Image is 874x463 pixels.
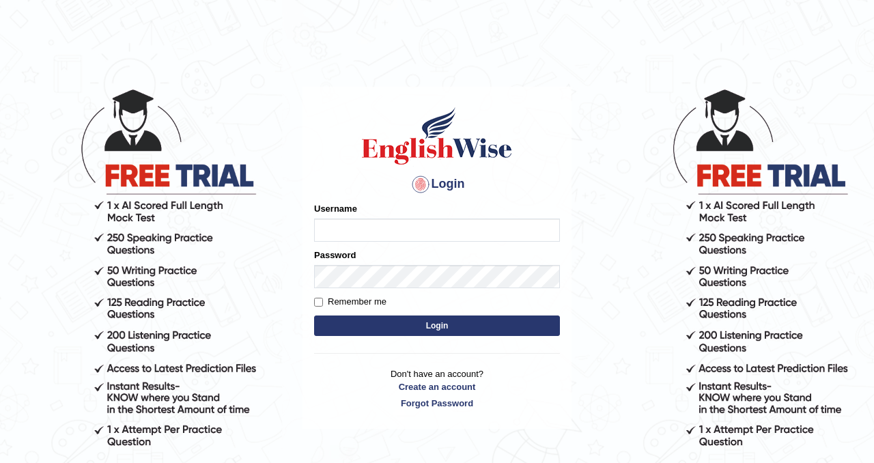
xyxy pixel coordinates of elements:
[314,298,323,307] input: Remember me
[314,295,386,309] label: Remember me
[359,105,515,167] img: Logo of English Wise sign in for intelligent practice with AI
[314,397,560,410] a: Forgot Password
[314,173,560,195] h4: Login
[314,202,357,215] label: Username
[314,367,560,410] p: Don't have an account?
[314,380,560,393] a: Create an account
[314,249,356,262] label: Password
[314,315,560,336] button: Login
